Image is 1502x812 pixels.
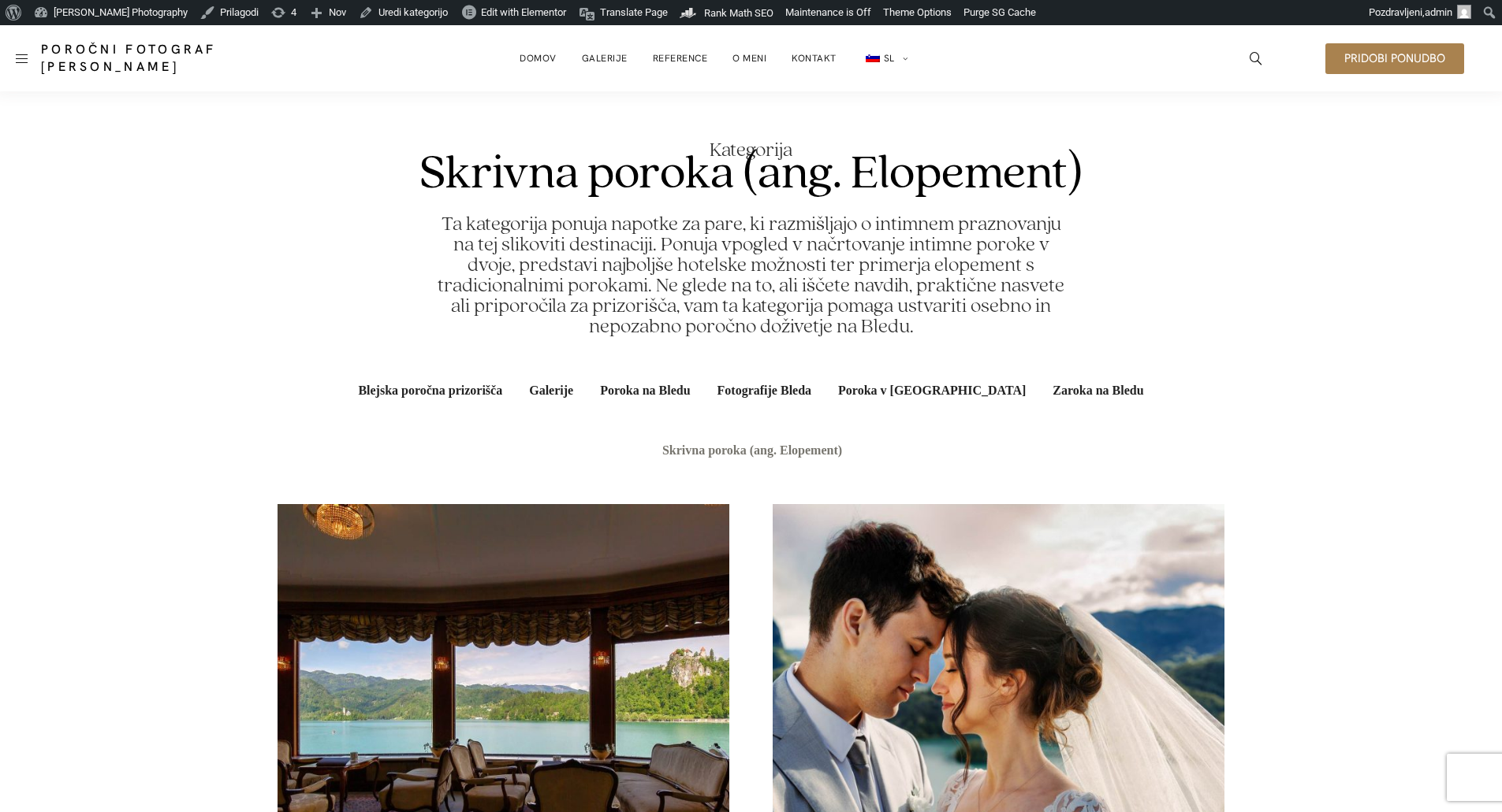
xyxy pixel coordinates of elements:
[520,43,557,74] a: Domov
[419,140,1083,161] span: Kategorija
[732,43,766,74] a: O meni
[481,6,566,18] span: Edit with Elementor
[1325,43,1464,74] a: Pridobi ponudbo
[1425,6,1452,18] span: admin
[41,41,297,76] a: Poročni fotograf [PERSON_NAME]
[866,53,880,62] img: SL
[704,7,773,19] span: Rank Math SEO
[1043,361,1153,421] a: Zaroka na Bledu
[434,214,1068,337] h2: Ta kategorija ponuja napotke za pare, ki razmišljajo o intimnem praznovanju na tej slikoviti dest...
[591,361,699,421] a: Poroka na Bledu
[708,361,822,421] a: Fotografije Bleda
[862,43,908,75] a: sl_SISL
[884,52,895,65] span: SL
[419,150,1083,198] h1: Skrivna poroka (ang. Elopement)
[1344,53,1445,65] span: Pridobi ponudbo
[1242,44,1270,72] a: icon-magnifying-glass34
[348,361,512,421] a: Blejska poročna prizorišča
[653,421,852,480] a: Skrivna poroka (ang. Elopement)
[829,361,1035,421] a: Poroka v [GEOGRAPHIC_DATA]
[520,361,583,421] a: Galerije
[792,43,837,74] a: Kontakt
[582,43,628,74] a: Galerije
[653,43,708,74] a: Reference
